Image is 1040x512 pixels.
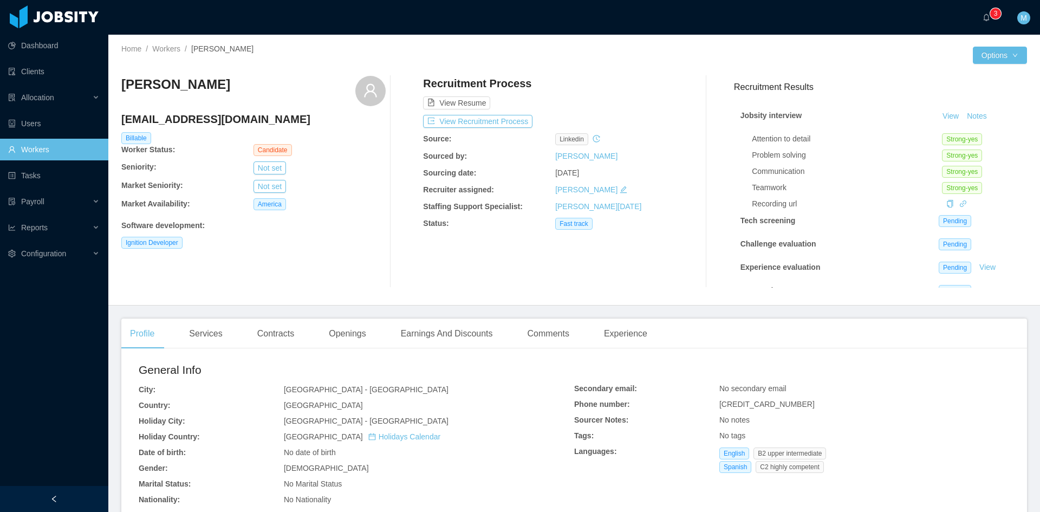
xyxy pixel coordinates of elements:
span: Strong-yes [942,133,982,145]
span: [PERSON_NAME] [191,44,253,53]
i: icon: history [593,135,600,142]
div: Comments [519,319,578,349]
span: Ignition Developer [121,237,183,249]
a: [PERSON_NAME] [555,152,617,160]
div: Communication [752,166,942,177]
strong: Jobsity interview [740,111,802,120]
a: icon: exportView Recruitment Process [423,117,532,126]
b: Tags: [574,431,594,440]
b: Date of birth: [139,448,186,457]
span: Spanish [719,461,751,473]
span: [DATE] [555,168,579,177]
h3: Recruitment Results [734,80,1027,94]
div: Profile [121,319,163,349]
b: Holiday Country: [139,432,200,441]
div: No tags [719,430,1010,442]
span: M [1020,11,1027,24]
b: Holiday City: [139,417,185,425]
b: Market Availability: [121,199,190,208]
button: Not set [253,161,286,174]
a: icon: robotUsers [8,113,100,134]
b: Market Seniority: [121,181,183,190]
button: icon: file-textView Resume [423,96,490,109]
i: icon: line-chart [8,224,16,231]
span: No secondary email [719,384,786,393]
a: icon: auditClients [8,61,100,82]
span: No notes [719,416,750,424]
b: Nationality: [139,495,180,504]
a: icon: pie-chartDashboard [8,35,100,56]
span: Strong-yes [942,166,982,178]
b: Gender: [139,464,168,472]
span: Configuration [21,249,66,258]
div: Services [180,319,231,349]
a: [PERSON_NAME] [555,185,617,194]
a: Home [121,44,141,53]
div: Experience [595,319,656,349]
span: Reports [21,223,48,232]
span: / [146,44,148,53]
i: icon: user [363,83,378,98]
span: Pending [939,238,971,250]
span: Payroll [21,197,44,206]
b: Recruiter assigned: [423,185,494,194]
span: Candidate [253,144,292,156]
span: Allocation [21,93,54,102]
p: 3 [994,8,998,19]
a: icon: link [959,199,967,208]
span: America [253,198,286,210]
a: View [939,112,963,120]
div: Teamwork [752,182,942,193]
b: Phone number: [574,400,630,409]
strong: Tech screening [740,216,796,225]
i: icon: setting [8,250,16,257]
b: Software development : [121,221,205,230]
b: Seniority: [121,163,157,171]
span: linkedin [555,133,588,145]
i: icon: solution [8,94,16,101]
button: Optionsicon: down [973,47,1027,64]
i: icon: link [959,200,967,208]
h3: [PERSON_NAME] [121,76,230,93]
sup: 3 [990,8,1001,19]
a: Workers [152,44,180,53]
b: Source: [423,134,451,143]
div: Earnings And Discounts [392,319,502,349]
div: Recording url [752,198,942,210]
a: [PERSON_NAME][DATE] [555,202,641,211]
span: Fast track [555,218,593,230]
span: Billable [121,132,151,144]
i: icon: bell [983,14,990,21]
b: Country: [139,401,170,410]
span: [GEOGRAPHIC_DATA] - [GEOGRAPHIC_DATA] [284,385,448,394]
b: Sourced by: [423,152,467,160]
b: Sourcing date: [423,168,476,177]
span: [GEOGRAPHIC_DATA] - [GEOGRAPHIC_DATA] [284,417,448,425]
a: icon: userWorkers [8,139,100,160]
a: View [976,263,999,271]
div: Copy [946,198,954,210]
span: [GEOGRAPHIC_DATA] [284,432,440,441]
a: icon: file-textView Resume [423,99,490,107]
i: icon: file-protect [8,198,16,205]
button: icon: exportView Recruitment Process [423,115,532,128]
b: Secondary email: [574,384,637,393]
span: [GEOGRAPHIC_DATA] [284,401,363,410]
h2: General Info [139,361,574,379]
b: Status: [423,219,448,228]
span: English [719,448,749,459]
b: Languages: [574,447,617,456]
b: City: [139,385,155,394]
b: Worker Status: [121,145,175,154]
button: Notes [963,110,991,123]
span: C2 highly competent [756,461,823,473]
b: Marital Status: [139,479,191,488]
span: / [185,44,187,53]
span: No date of birth [284,448,336,457]
div: Openings [320,319,375,349]
span: Strong-yes [942,150,982,161]
i: icon: calendar [368,433,376,440]
span: B2 upper intermediate [753,448,826,459]
b: Staffing Support Specialist: [423,202,523,211]
div: Contracts [249,319,303,349]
